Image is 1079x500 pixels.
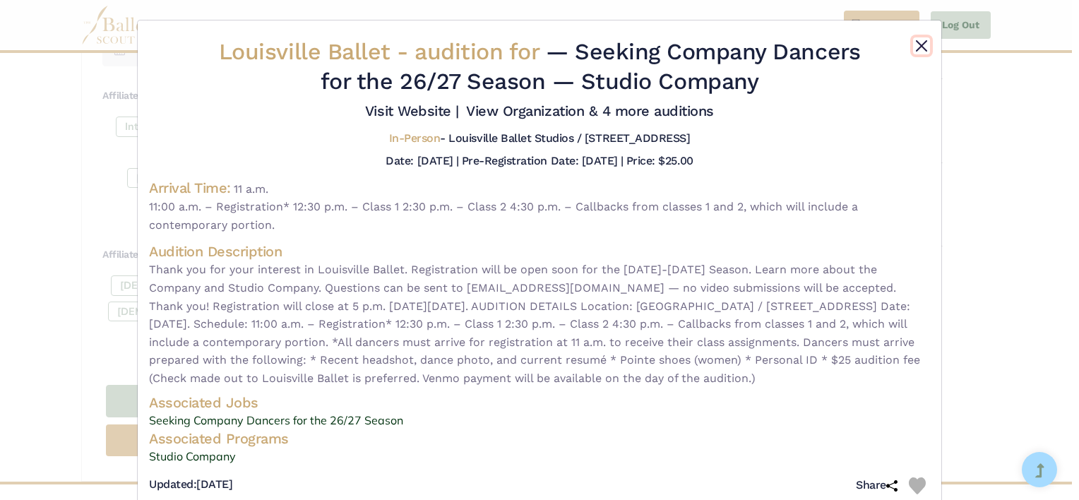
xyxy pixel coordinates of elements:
a: Studio Company [149,448,930,466]
h5: Date: [DATE] | [386,154,458,167]
button: Close [913,37,930,54]
span: Updated: [149,477,196,491]
span: Louisville Ballet - [219,38,546,65]
span: audition for [415,38,539,65]
span: Thank you for your interest in Louisville Ballet. Registration will be open soon for the [DATE]-[... [149,261,930,387]
h4: Audition Description [149,242,930,261]
span: 11 a.m. [234,182,268,196]
h4: Associated Programs [149,429,930,448]
h5: - Louisville Ballet Studios / [STREET_ADDRESS] [389,131,691,146]
h5: Share [856,478,898,493]
h5: Pre-Registration Date: [DATE] | [462,154,624,167]
a: Seeking Company Dancers for the 26/27 Season [149,412,930,430]
span: 11:00 a.m. – Registration* 12:30 p.m. – Class 1 2:30 p.m. – Class 2 4:30 p.m. – Callbacks from cl... [149,198,930,234]
span: — Seeking Company Dancers for the 26/27 Season [321,38,860,95]
h5: [DATE] [149,477,232,492]
span: In-Person [389,131,441,145]
h4: Associated Jobs [149,393,930,412]
h4: Arrival Time: [149,179,231,196]
h5: Price: $25.00 [626,154,693,167]
a: Visit Website | [365,102,459,119]
a: View Organization & 4 more auditions [466,102,714,119]
span: — Studio Company [552,68,758,95]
